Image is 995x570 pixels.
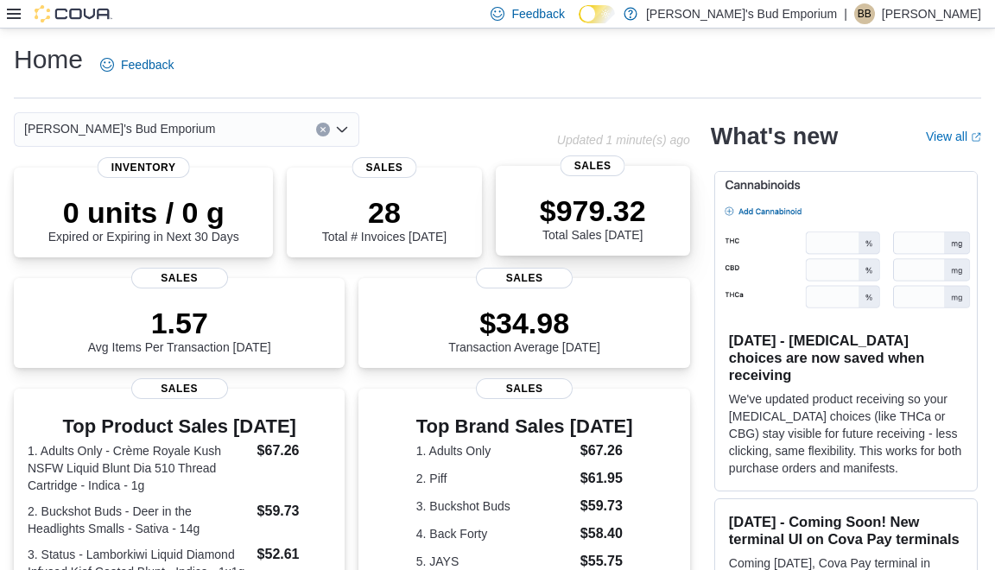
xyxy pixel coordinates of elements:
div: Transaction Average [DATE] [448,306,600,354]
dt: 1. Adults Only - Crème Royale Kush NSFW Liquid Blunt Dia 510 Thread Cartridge - Indica - 1g [28,442,250,494]
button: Clear input [316,123,330,136]
span: Feedback [511,5,564,22]
p: Updated 1 minute(s) ago [557,133,690,147]
p: 0 units / 0 g [48,195,239,230]
dd: $61.95 [580,468,633,489]
p: 28 [322,195,447,230]
button: Open list of options [335,123,349,136]
dd: $67.26 [580,440,633,461]
div: Total # Invoices [DATE] [322,195,447,244]
p: We've updated product receiving so your [MEDICAL_DATA] choices (like THCa or CBG) stay visible fo... [729,390,963,477]
p: 1.57 [88,306,271,340]
span: Sales [352,157,416,178]
span: Sales [131,378,228,399]
div: Expired or Expiring in Next 30 Days [48,195,239,244]
h3: [DATE] - Coming Soon! New terminal UI on Cova Pay terminals [729,513,963,548]
img: Cova [35,5,112,22]
span: [PERSON_NAME]'s Bud Emporium [24,118,215,139]
p: | [844,3,847,24]
input: Dark Mode [579,5,615,23]
dt: 5. JAYS [416,553,574,570]
a: View allExternal link [926,130,981,143]
dd: $52.61 [257,544,332,565]
dd: $59.73 [257,501,332,522]
span: Feedback [121,56,174,73]
p: $979.32 [540,193,646,228]
dt: 2. Piff [416,470,574,487]
p: [PERSON_NAME] [882,3,981,24]
dd: $59.73 [580,496,633,516]
dd: $58.40 [580,523,633,544]
p: $34.98 [448,306,600,340]
h2: What's new [711,123,838,150]
dt: 1. Adults Only [416,442,574,459]
dt: 2. Buckshot Buds - Deer in the Headlights Smalls - Sativa - 14g [28,503,250,537]
h3: Top Brand Sales [DATE] [416,416,633,437]
h3: Top Product Sales [DATE] [28,416,331,437]
span: Sales [561,155,625,176]
div: Total Sales [DATE] [540,193,646,242]
div: Avg Items Per Transaction [DATE] [88,306,271,354]
h1: Home [14,42,83,77]
svg: External link [971,132,981,142]
span: Inventory [98,157,190,178]
span: Sales [476,378,573,399]
span: Dark Mode [579,23,580,24]
h3: [DATE] - [MEDICAL_DATA] choices are now saved when receiving [729,332,963,383]
dt: 4. Back Forty [416,525,574,542]
dt: 3. Buckshot Buds [416,497,574,515]
span: BB [858,3,871,24]
div: Brandon Babineau [854,3,875,24]
span: Sales [476,268,573,288]
span: Sales [131,268,228,288]
p: [PERSON_NAME]'s Bud Emporium [646,3,837,24]
dd: $67.26 [257,440,332,461]
a: Feedback [93,47,181,82]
